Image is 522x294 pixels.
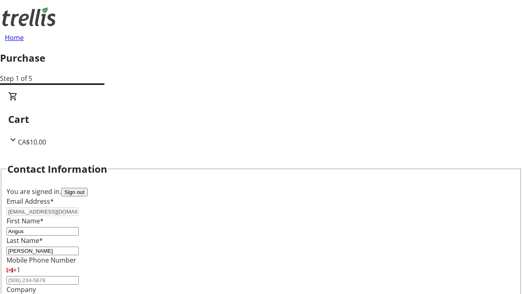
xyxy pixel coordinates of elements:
div: You are signed in. [7,187,515,196]
input: (506) 234-5678 [7,276,79,285]
label: Last Name* [7,236,43,245]
h2: Cart [8,112,514,127]
h2: Contact Information [7,162,107,176]
div: CartCA$10.00 [8,91,514,147]
button: Sign out [61,188,88,196]
label: Mobile Phone Number [7,256,76,265]
label: Company [7,285,36,294]
label: Email Address* [7,197,54,206]
label: First Name* [7,216,44,225]
span: CA$10.00 [18,138,46,147]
